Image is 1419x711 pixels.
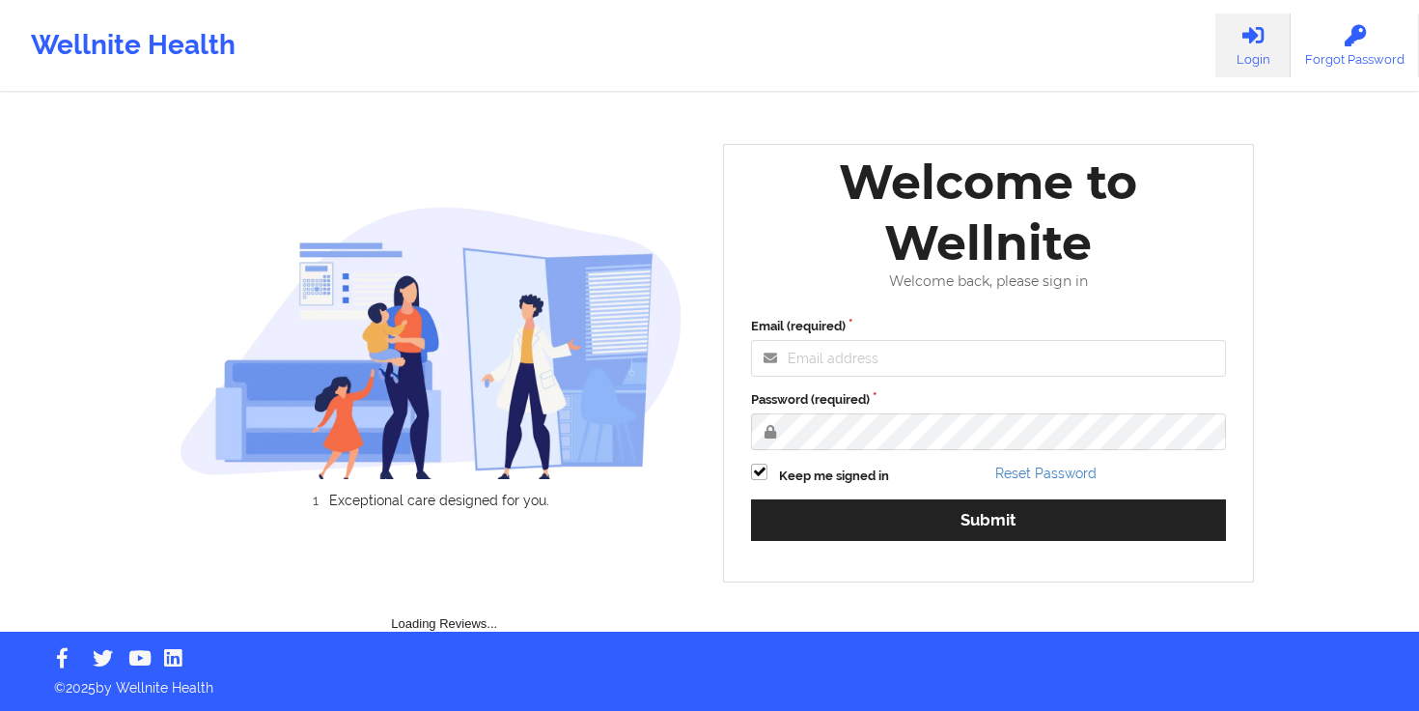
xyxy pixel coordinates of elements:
p: © 2025 by Wellnite Health [41,665,1378,697]
a: Forgot Password [1291,14,1419,77]
div: Welcome back, please sign in [737,273,1239,290]
label: Email (required) [751,317,1226,336]
label: Keep me signed in [779,467,889,486]
div: Welcome to Wellnite [737,152,1239,273]
img: wellnite-auth-hero_200.c722682e.png [180,206,683,479]
div: Loading Reviews... [180,541,710,634]
a: Reset Password [995,466,1097,481]
input: Email address [751,340,1226,377]
a: Login [1215,14,1291,77]
button: Submit [751,499,1226,541]
li: Exceptional care designed for you. [196,493,682,508]
label: Password (required) [751,390,1226,410]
